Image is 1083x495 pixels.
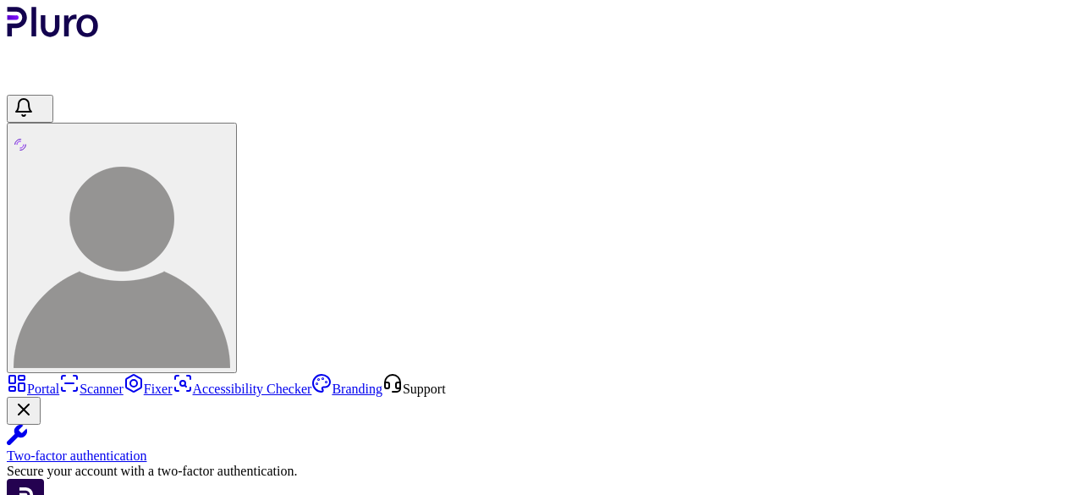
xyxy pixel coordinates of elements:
[14,151,230,368] img: פרקין עדי
[59,382,124,396] a: Scanner
[7,448,1076,464] div: Two-factor authentication
[7,397,41,425] button: Close Two-factor authentication notification
[7,25,99,40] a: Logo
[7,95,53,123] button: Open notifications, you have 393 new notifications
[382,382,446,396] a: Open Support screen
[7,425,1076,464] a: Two-factor authentication
[173,382,312,396] a: Accessibility Checker
[7,123,237,373] button: פרקין עדי
[124,382,173,396] a: Fixer
[7,464,1076,479] div: Secure your account with a two-factor authentication.
[7,382,59,396] a: Portal
[311,382,382,396] a: Branding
